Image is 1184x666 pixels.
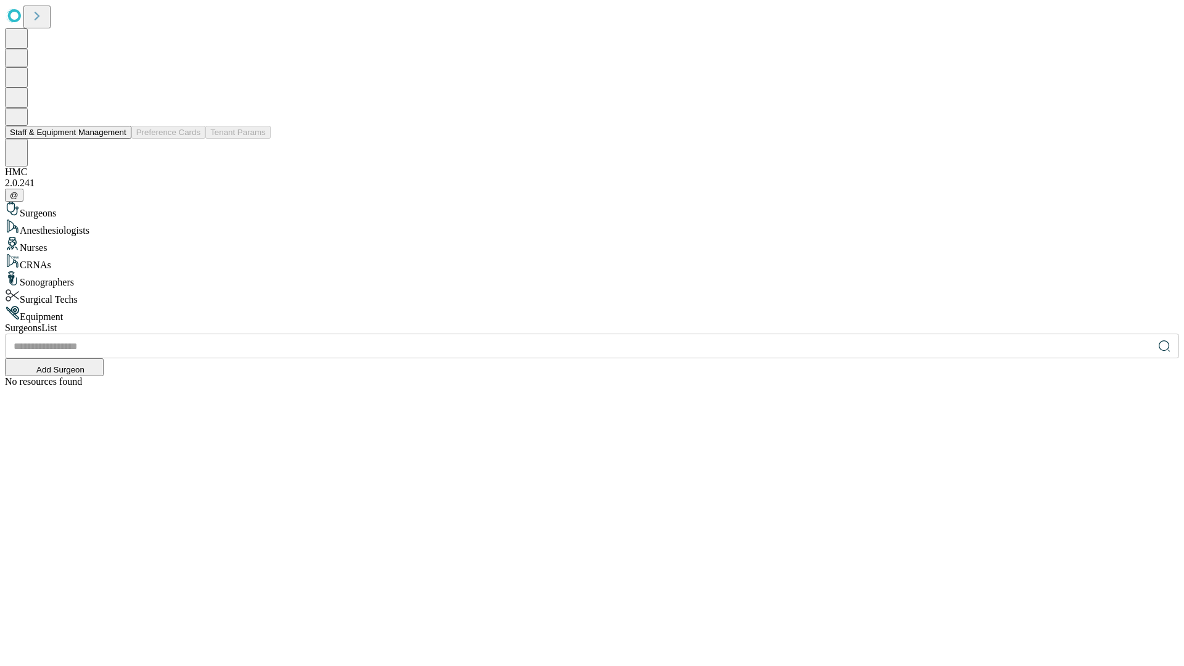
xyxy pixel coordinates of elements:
[5,202,1179,219] div: Surgeons
[5,178,1179,189] div: 2.0.241
[10,191,18,200] span: @
[5,358,104,376] button: Add Surgeon
[5,236,1179,253] div: Nurses
[5,126,131,139] button: Staff & Equipment Management
[5,189,23,202] button: @
[5,376,1179,387] div: No resources found
[36,365,84,374] span: Add Surgeon
[5,219,1179,236] div: Anesthesiologists
[5,323,1179,334] div: Surgeons List
[5,305,1179,323] div: Equipment
[5,253,1179,271] div: CRNAs
[5,271,1179,288] div: Sonographers
[5,288,1179,305] div: Surgical Techs
[131,126,205,139] button: Preference Cards
[205,126,271,139] button: Tenant Params
[5,166,1179,178] div: HMC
